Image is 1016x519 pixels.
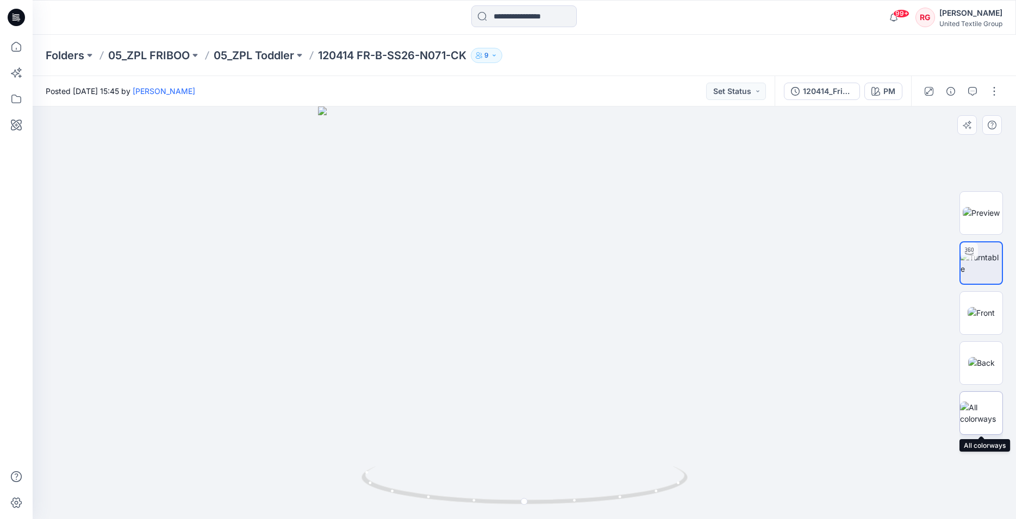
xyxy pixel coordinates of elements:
img: All colorways [960,402,1002,424]
div: United Textile Group [939,20,1002,28]
div: PM [883,85,895,97]
a: 05_ZPL FRIBOO [108,48,190,63]
a: 05_ZPL Toddler [214,48,294,63]
p: 120414 FR-B-SS26-N071-CK [318,48,466,63]
button: 120414_Friboo_RG [784,83,860,100]
img: Front [968,307,995,318]
img: Back [968,357,995,368]
span: Posted [DATE] 15:45 by [46,85,195,97]
img: Preview [963,207,1000,218]
div: [PERSON_NAME] [939,7,1002,20]
button: 9 [471,48,502,63]
div: 120414_Friboo_RG [803,85,853,97]
button: PM [864,83,902,100]
a: Folders [46,48,84,63]
span: 99+ [893,9,909,18]
div: RG [915,8,935,27]
img: Turntable [961,252,1002,274]
p: 9 [484,49,489,61]
a: [PERSON_NAME] [133,86,195,96]
button: Details [942,83,959,100]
